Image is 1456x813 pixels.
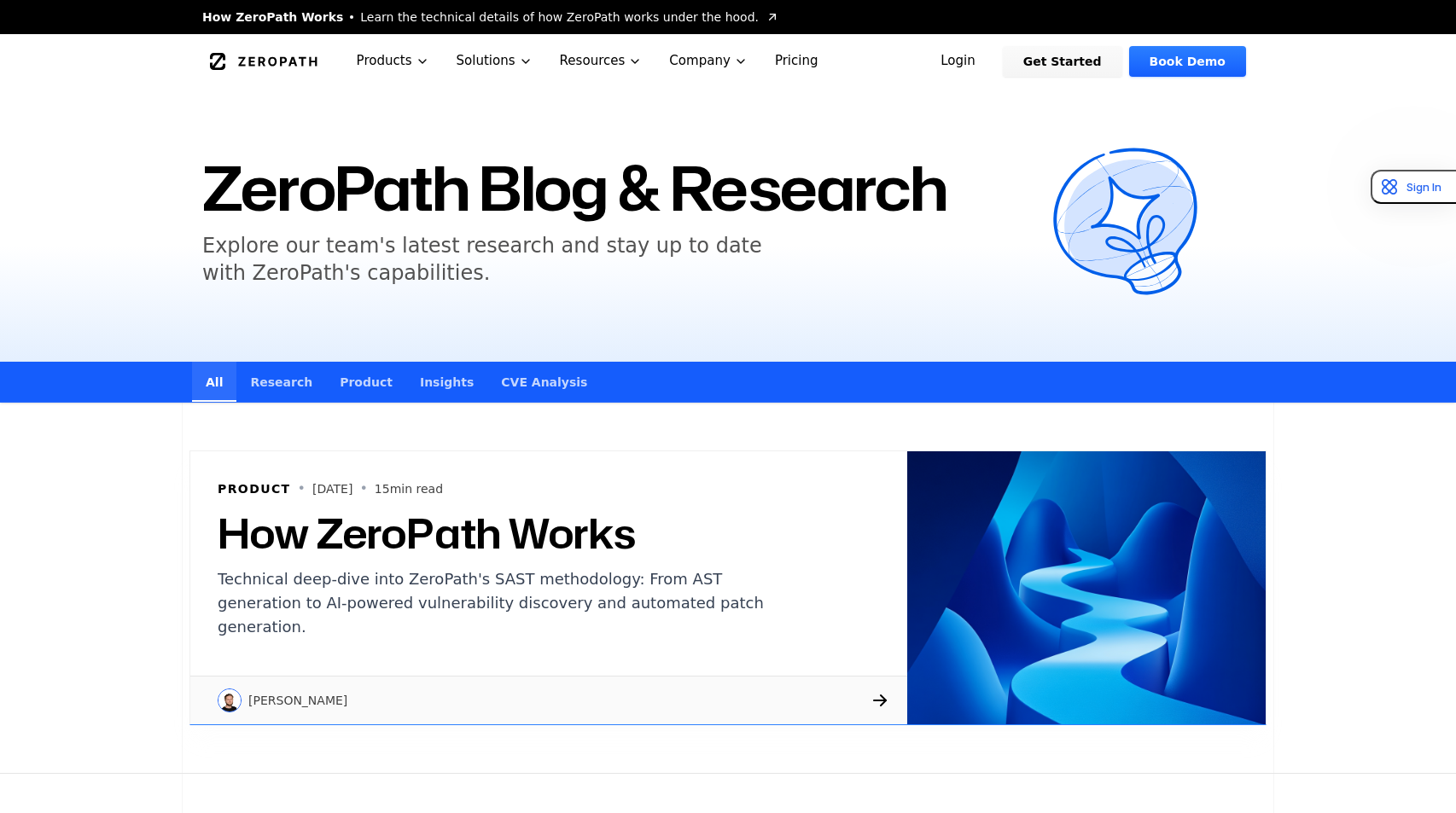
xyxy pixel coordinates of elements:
span: Learn the technical details of how ZeroPath works under the hood. [360,9,759,26]
a: Research [236,362,326,402]
a: All [192,362,236,402]
h5: Explore our team's latest research and stay up to date with ZeroPath's capabilities. [202,232,776,287]
img: How ZeroPath Works [907,451,1266,724]
span: • [359,479,367,499]
a: CVE Analysis [487,362,601,402]
button: Company [655,34,761,88]
p: [DATE] [312,480,352,497]
a: Login [920,46,996,77]
a: Get Started [1003,46,1122,77]
button: Solutions [443,34,546,88]
button: Products [343,34,443,88]
p: [PERSON_NAME] [248,692,347,709]
nav: Global [182,34,1274,88]
p: 15 min read [375,480,443,497]
a: How ZeroPath WorksLearn the technical details of how ZeroPath works under the hood. [202,9,779,26]
span: How ZeroPath Works [202,9,343,26]
p: Technical deep-dive into ZeroPath's SAST methodology: From AST generation to AI-powered vulnerabi... [218,567,791,639]
button: Resources [546,34,656,88]
img: Raphael Karger [218,688,242,712]
a: Pricing [761,34,832,88]
a: Product [326,362,406,402]
span: • [298,479,306,499]
h2: How ZeroPath Works [218,513,791,554]
a: Book Demo [1129,46,1246,77]
a: How ZeroPath WorksProduct•[DATE]•15min readHow ZeroPath WorksTechnical deep-dive into ZeroPath's ... [183,444,1273,732]
a: Insights [406,362,487,402]
h6: Product [218,480,291,497]
h1: ZeroPath Blog & Research [202,157,1031,218]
